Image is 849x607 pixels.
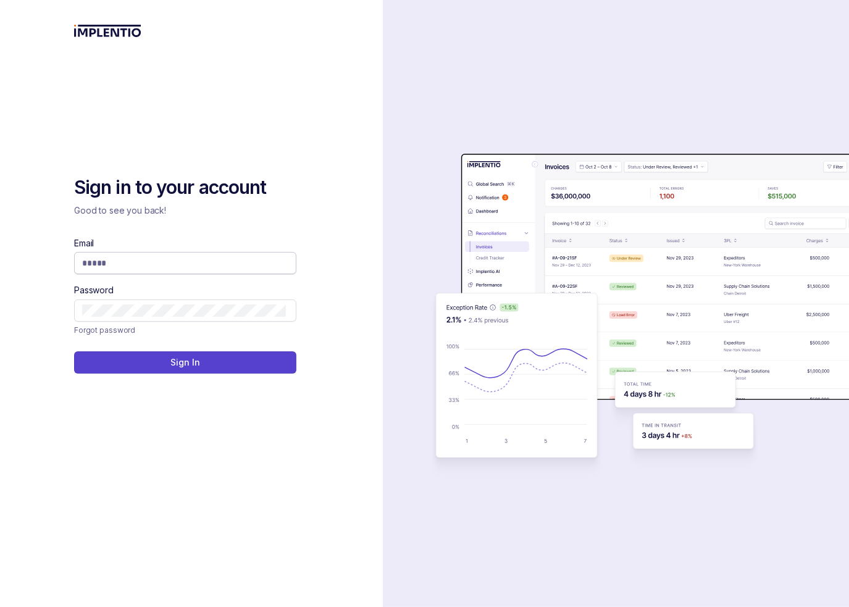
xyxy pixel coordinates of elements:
p: Good to see you back! [74,204,296,217]
label: Email [74,237,94,249]
a: Link Forgot password [74,324,135,337]
h2: Sign in to your account [74,175,296,200]
img: logo [74,25,141,37]
button: Sign In [74,351,296,374]
label: Password [74,284,114,296]
p: Sign In [170,356,199,369]
p: Forgot password [74,324,135,337]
